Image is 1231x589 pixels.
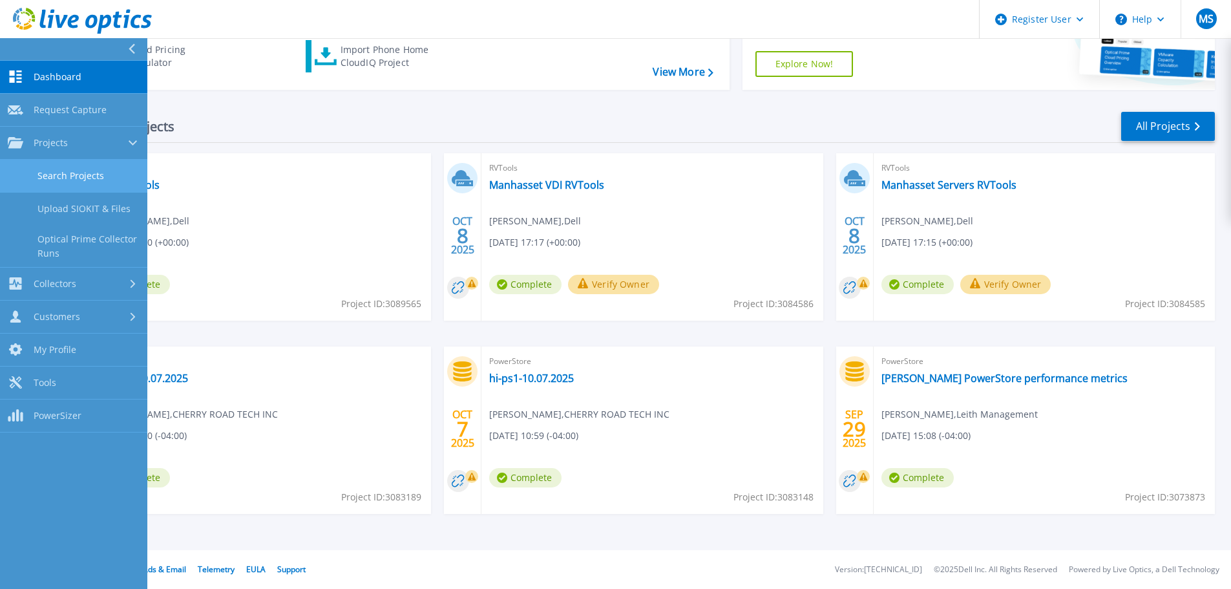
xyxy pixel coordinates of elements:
[881,468,954,487] span: Complete
[489,214,581,228] span: [PERSON_NAME] , Dell
[489,407,669,422] span: [PERSON_NAME] , CHERRY ROAD TECH INC
[934,566,1057,574] li: © 2025 Dell Inc. All Rights Reserved
[881,354,1207,369] span: PowerStore
[489,372,574,385] a: hi-ps1-10.07.2025
[489,354,815,369] span: PowerStore
[733,490,814,504] span: Project ID: 3083148
[1125,490,1205,504] span: Project ID: 3073873
[489,235,580,250] span: [DATE] 17:17 (+00:00)
[34,137,68,149] span: Projects
[835,566,922,574] li: Version: [TECHNICAL_ID]
[881,275,954,294] span: Complete
[34,377,56,389] span: Tools
[92,40,236,72] a: Cloud Pricing Calculator
[1121,112,1215,141] a: All Projects
[450,405,475,453] div: OCT 2025
[34,104,107,116] span: Request Capture
[881,407,1038,422] span: [PERSON_NAME] , Leith Management
[881,161,1207,175] span: RVTools
[34,410,81,422] span: PowerSizer
[457,230,468,241] span: 8
[34,344,76,356] span: My Profile
[881,372,1128,385] a: [PERSON_NAME] PowerStore performance metrics
[246,564,266,575] a: EULA
[568,275,659,294] button: Verify Owner
[98,161,423,175] span: RVTools
[127,43,230,69] div: Cloud Pricing Calculator
[98,407,278,422] span: [PERSON_NAME] , CHERRY ROAD TECH INC
[1199,14,1214,24] span: MS
[98,354,423,369] span: PowerStore
[489,178,604,191] a: Manhasset VDI RVTools
[842,405,867,453] div: SEP 2025
[733,297,814,311] span: Project ID: 3084586
[881,235,973,250] span: [DATE] 17:15 (+00:00)
[341,43,441,69] div: Import Phone Home CloudIQ Project
[489,429,578,443] span: [DATE] 10:59 (-04:00)
[960,275,1051,294] button: Verify Owner
[198,564,235,575] a: Telemetry
[34,278,76,290] span: Collectors
[881,214,973,228] span: [PERSON_NAME] , Dell
[848,230,860,241] span: 8
[489,275,562,294] span: Complete
[1125,297,1205,311] span: Project ID: 3084585
[653,66,713,78] a: View More
[843,423,866,434] span: 29
[457,423,468,434] span: 7
[143,564,186,575] a: Ads & Email
[755,51,854,77] a: Explore Now!
[277,564,306,575] a: Support
[489,161,815,175] span: RVTools
[450,212,475,259] div: OCT 2025
[341,297,421,311] span: Project ID: 3089565
[881,429,971,443] span: [DATE] 15:08 (-04:00)
[489,468,562,487] span: Complete
[34,311,80,323] span: Customers
[341,490,421,504] span: Project ID: 3083189
[842,212,867,259] div: OCT 2025
[881,178,1016,191] a: Manhasset Servers RVTools
[34,71,81,83] span: Dashboard
[1069,566,1219,574] li: Powered by Live Optics, a Dell Technology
